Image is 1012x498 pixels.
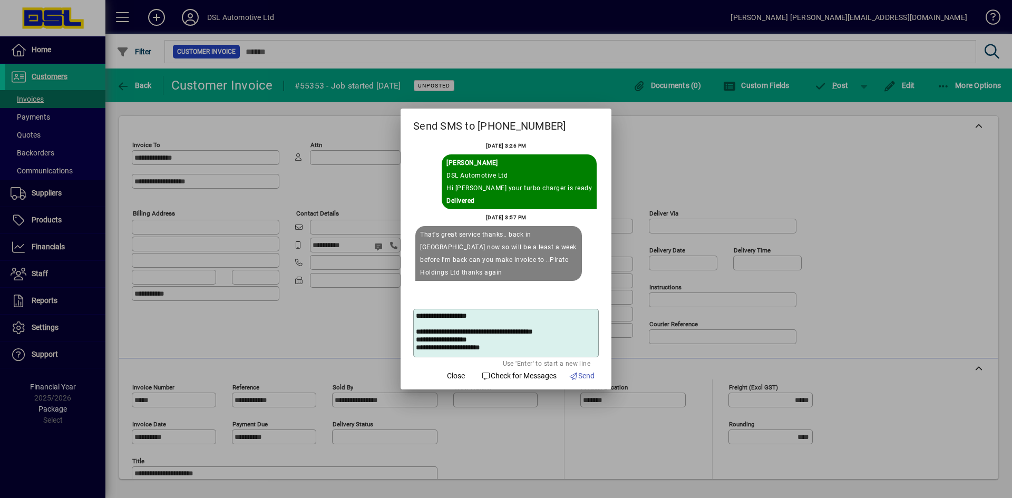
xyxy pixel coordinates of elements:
[446,194,592,207] div: Delivered
[565,366,599,385] button: Send
[446,157,592,169] div: Sent By
[477,366,561,385] button: Check for Messages
[401,109,611,139] h2: Send SMS to [PHONE_NUMBER]
[486,140,527,152] div: [DATE] 3:26 PM
[439,366,473,385] button: Close
[420,228,577,279] div: That's great service thanks.. back in [GEOGRAPHIC_DATA] now so will be a least a week before I'm ...
[569,370,595,382] span: Send
[481,370,557,382] span: Check for Messages
[446,169,592,194] div: DSL Automotive Ltd Hi [PERSON_NAME] your turbo charger is ready
[486,211,527,224] div: [DATE] 3:57 PM
[447,370,465,382] span: Close
[503,357,590,369] mat-hint: Use 'Enter' to start a new line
